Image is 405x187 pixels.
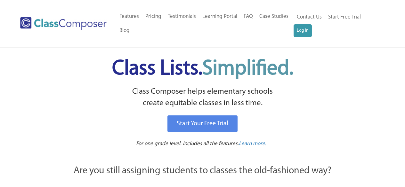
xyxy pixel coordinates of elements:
[239,141,266,146] span: Learn more.
[116,10,142,24] a: Features
[199,10,240,24] a: Learning Portal
[116,24,133,38] a: Blog
[142,10,165,24] a: Pricing
[38,86,367,109] p: Class Composer helps elementary schools create equitable classes in less time.
[167,115,238,132] a: Start Your Free Trial
[239,140,266,148] a: Learn more.
[240,10,256,24] a: FAQ
[165,10,199,24] a: Testimonials
[39,164,366,178] p: Are you still assigning students to classes the old-fashioned way?
[112,58,293,79] span: Class Lists.
[294,10,325,24] a: Contact Us
[136,141,239,146] span: For one grade level. Includes all the features.
[256,10,292,24] a: Case Studies
[325,10,364,25] a: Start Free Trial
[177,121,228,127] span: Start Your Free Trial
[294,24,312,37] a: Log In
[20,17,107,30] img: Class Composer
[116,10,294,38] nav: Header Menu
[294,10,380,37] nav: Header Menu
[202,58,293,79] span: Simplified.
